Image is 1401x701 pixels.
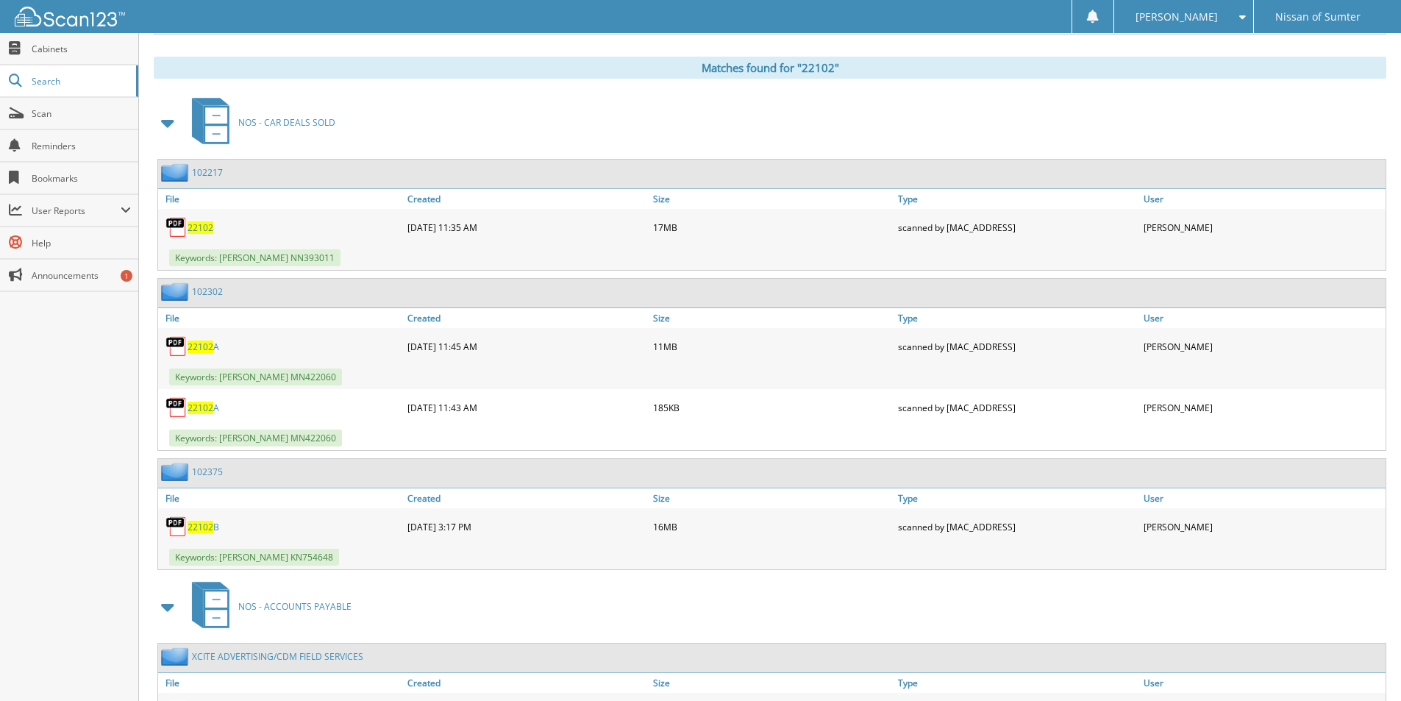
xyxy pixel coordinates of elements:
[192,285,223,298] a: 102302
[158,488,404,508] a: File
[238,600,352,613] span: NOS - ACCOUNTS PAYABLE
[649,213,895,242] div: 17MB
[192,466,223,478] a: 102375
[894,189,1140,209] a: Type
[894,308,1140,328] a: Type
[1140,332,1386,361] div: [PERSON_NAME]
[649,512,895,541] div: 16MB
[1136,13,1218,21] span: [PERSON_NAME]
[165,216,188,238] img: PDF.png
[649,488,895,508] a: Size
[1140,213,1386,242] div: [PERSON_NAME]
[404,488,649,508] a: Created
[404,308,649,328] a: Created
[1327,630,1401,701] iframe: Chat Widget
[32,172,131,185] span: Bookmarks
[158,673,404,693] a: File
[404,393,649,422] div: [DATE] 11:43 AM
[188,221,213,234] a: 22102
[188,402,213,414] span: 22102
[158,308,404,328] a: File
[165,335,188,357] img: PDF.png
[169,549,339,566] span: Keywords: [PERSON_NAME] KN754648
[894,488,1140,508] a: Type
[894,393,1140,422] div: scanned by [MAC_ADDRESS]
[1140,189,1386,209] a: User
[161,163,192,182] img: folder2.png
[32,75,129,88] span: Search
[1140,393,1386,422] div: [PERSON_NAME]
[154,57,1386,79] div: Matches found for "22102"
[1140,488,1386,508] a: User
[894,512,1140,541] div: scanned by [MAC_ADDRESS]
[1275,13,1361,21] span: Nissan of Sumter
[161,282,192,301] img: folder2.png
[649,393,895,422] div: 185KB
[649,308,895,328] a: Size
[165,516,188,538] img: PDF.png
[161,647,192,666] img: folder2.png
[188,521,213,533] span: 22102
[183,93,335,152] a: NOS - CAR DEALS SOLD
[404,213,649,242] div: [DATE] 11:35 AM
[188,521,219,533] a: 22102B
[404,673,649,693] a: Created
[169,430,342,446] span: Keywords: [PERSON_NAME] MN422060
[188,341,213,353] span: 22102
[15,7,125,26] img: scan123-logo-white.svg
[404,512,649,541] div: [DATE] 3:17 PM
[32,269,131,282] span: Announcements
[188,341,219,353] a: 22102A
[192,166,223,179] a: 102217
[32,237,131,249] span: Help
[894,213,1140,242] div: scanned by [MAC_ADDRESS]
[404,332,649,361] div: [DATE] 11:45 AM
[165,396,188,419] img: PDF.png
[188,402,219,414] a: 22102A
[1140,673,1386,693] a: User
[649,332,895,361] div: 11MB
[1140,512,1386,541] div: [PERSON_NAME]
[32,140,131,152] span: Reminders
[158,189,404,209] a: File
[169,249,341,266] span: Keywords: [PERSON_NAME] NN393011
[649,189,895,209] a: Size
[404,189,649,209] a: Created
[192,650,363,663] a: XCITE ADVERTISING/CDM FIELD SERVICES
[1140,308,1386,328] a: User
[121,270,132,282] div: 1
[32,204,121,217] span: User Reports
[894,673,1140,693] a: Type
[183,577,352,636] a: NOS - ACCOUNTS PAYABLE
[32,107,131,120] span: Scan
[32,43,131,55] span: Cabinets
[649,673,895,693] a: Size
[169,369,342,385] span: Keywords: [PERSON_NAME] MN422060
[238,116,335,129] span: NOS - CAR DEALS SOLD
[161,463,192,481] img: folder2.png
[894,332,1140,361] div: scanned by [MAC_ADDRESS]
